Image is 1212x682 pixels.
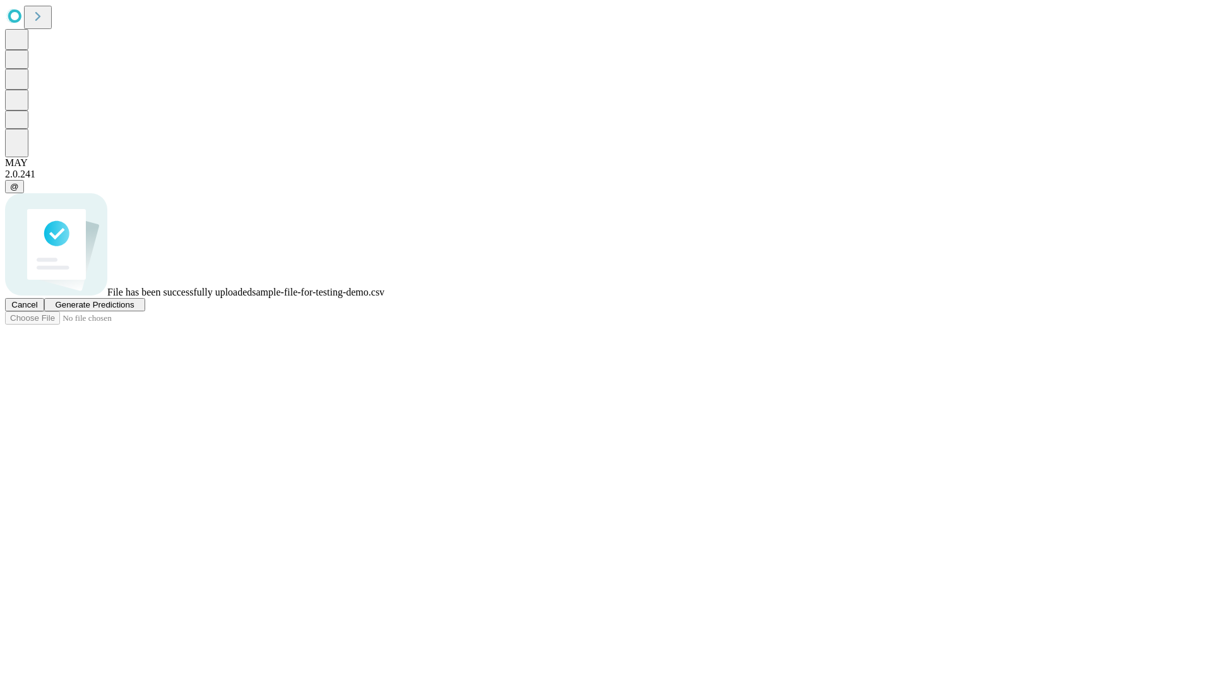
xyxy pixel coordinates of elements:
div: MAY [5,157,1207,169]
span: @ [10,182,19,191]
button: Cancel [5,298,44,311]
span: Generate Predictions [55,300,134,309]
div: 2.0.241 [5,169,1207,180]
span: Cancel [11,300,38,309]
span: sample-file-for-testing-demo.csv [252,287,384,297]
span: File has been successfully uploaded [107,287,252,297]
button: Generate Predictions [44,298,145,311]
button: @ [5,180,24,193]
